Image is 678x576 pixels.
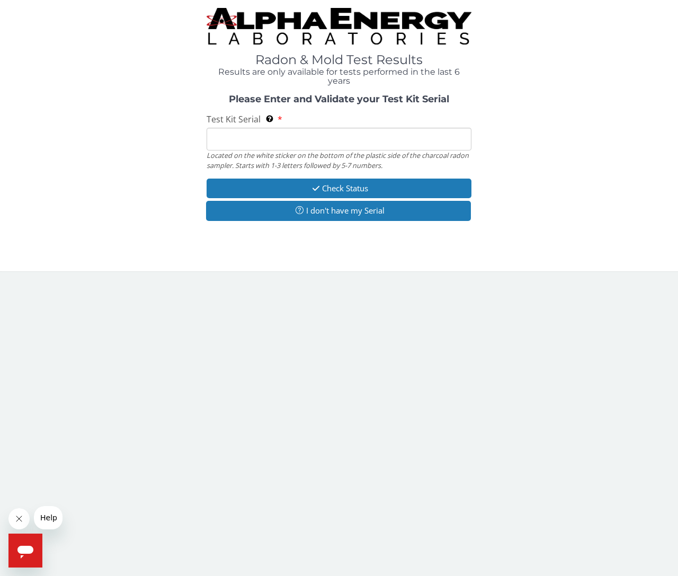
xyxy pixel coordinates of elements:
strong: Please Enter and Validate your Test Kit Serial [229,93,449,105]
button: Check Status [207,179,471,198]
h4: Results are only available for tests performed in the last 6 years [207,67,471,86]
img: TightCrop.jpg [207,8,471,45]
div: Located on the white sticker on the bottom of the plastic side of the charcoal radon sampler. Sta... [207,150,471,170]
button: I don't have my Serial [206,201,471,220]
h1: Radon & Mold Test Results [207,53,471,67]
iframe: Message from company [34,506,63,529]
iframe: Close message [8,508,30,529]
iframe: Button to launch messaging window [8,534,42,568]
span: Test Kit Serial [207,113,261,125]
